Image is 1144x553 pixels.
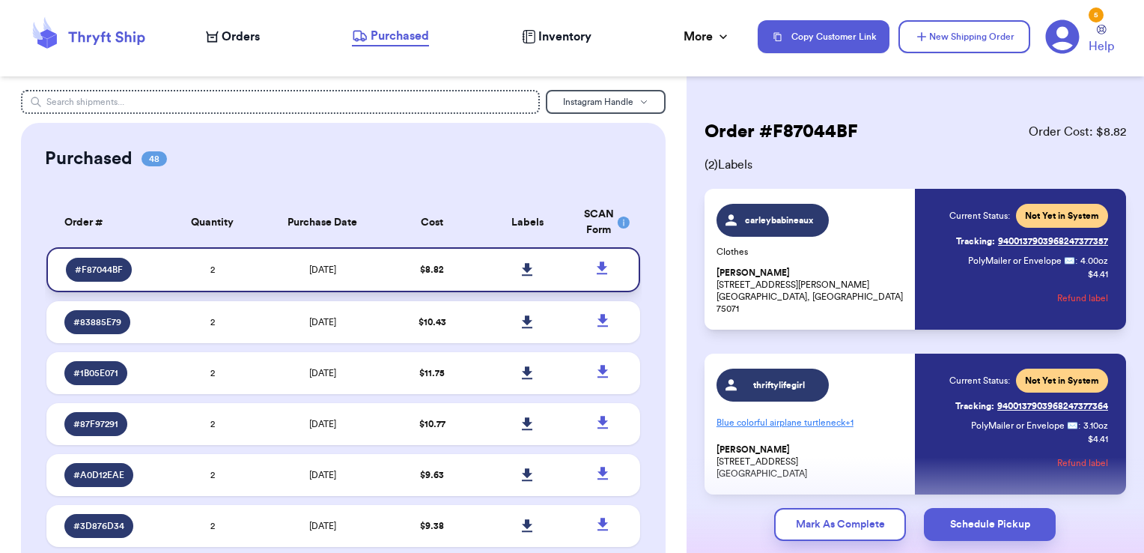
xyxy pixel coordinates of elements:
[716,268,790,279] span: [PERSON_NAME]
[1089,25,1114,55] a: Help
[522,28,591,46] a: Inventory
[480,198,575,247] th: Labels
[222,28,260,46] span: Orders
[584,207,622,238] div: SCAN Form
[73,469,124,481] span: # A0D12EAE
[73,520,124,532] span: # 3D876D34
[924,508,1056,541] button: Schedule Pickup
[563,97,633,106] span: Instagram Handle
[716,444,907,480] p: [STREET_ADDRESS] [GEOGRAPHIC_DATA]
[210,471,215,480] span: 2
[1025,375,1099,387] span: Not Yet in System
[210,420,215,429] span: 2
[309,471,336,480] span: [DATE]
[260,198,385,247] th: Purchase Date
[1025,210,1099,222] span: Not Yet in System
[743,214,815,226] span: carleybabineaux
[420,471,444,480] span: $ 9.63
[716,444,790,456] span: [PERSON_NAME]
[46,198,165,247] th: Order #
[758,20,889,53] button: Copy Customer Link
[371,27,429,45] span: Purchased
[45,147,133,171] h2: Purchased
[1029,123,1126,141] span: Order Cost: $ 8.82
[1080,255,1108,267] span: 4.00 oz
[165,198,260,247] th: Quantity
[684,28,731,46] div: More
[956,229,1108,253] a: Tracking:9400137903968247377357
[774,508,906,541] button: Mark As Complete
[419,369,445,378] span: $ 11.75
[309,265,336,274] span: [DATE]
[142,151,167,166] span: 48
[546,90,666,114] button: Instagram Handle
[419,318,446,327] span: $ 10.43
[73,367,118,379] span: # 1B05E071
[705,156,1126,174] span: ( 2 ) Labels
[1057,447,1108,480] button: Refund label
[309,318,336,327] span: [DATE]
[210,369,215,378] span: 2
[956,235,995,247] span: Tracking:
[75,264,123,276] span: # F87044BF
[309,420,336,429] span: [DATE]
[1088,433,1108,445] p: $ 4.41
[206,28,260,46] a: Orders
[210,522,215,531] span: 2
[949,375,1010,387] span: Current Status:
[845,418,854,427] span: + 1
[955,400,994,412] span: Tracking:
[21,90,541,114] input: Search shipments...
[1075,255,1077,267] span: :
[716,267,907,315] p: [STREET_ADDRESS][PERSON_NAME] [GEOGRAPHIC_DATA], [GEOGRAPHIC_DATA] 75071
[1089,37,1114,55] span: Help
[971,421,1078,430] span: PolyMailer or Envelope ✉️
[949,210,1010,222] span: Current Status:
[705,120,858,144] h2: Order # F87044BF
[1088,268,1108,280] p: $ 4.41
[1083,420,1108,432] span: 3.10 oz
[419,420,445,429] span: $ 10.77
[898,20,1030,53] button: New Shipping Order
[968,256,1075,265] span: PolyMailer or Envelope ✉️
[420,265,444,274] span: $ 8.82
[210,265,215,274] span: 2
[309,369,336,378] span: [DATE]
[1089,7,1104,22] div: 5
[420,522,444,531] span: $ 9.38
[955,394,1108,418] a: Tracking:9400137903968247377364
[1057,282,1108,315] button: Refund label
[716,411,907,435] p: Blue colorful airplane turtleneck
[73,418,118,430] span: # 87F97291
[1045,19,1080,54] a: 5
[73,316,121,328] span: # 83885E79
[1078,420,1080,432] span: :
[210,318,215,327] span: 2
[385,198,480,247] th: Cost
[743,379,815,391] span: thriftylifegirl
[352,27,429,46] a: Purchased
[716,246,907,258] p: Clothes
[309,522,336,531] span: [DATE]
[538,28,591,46] span: Inventory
